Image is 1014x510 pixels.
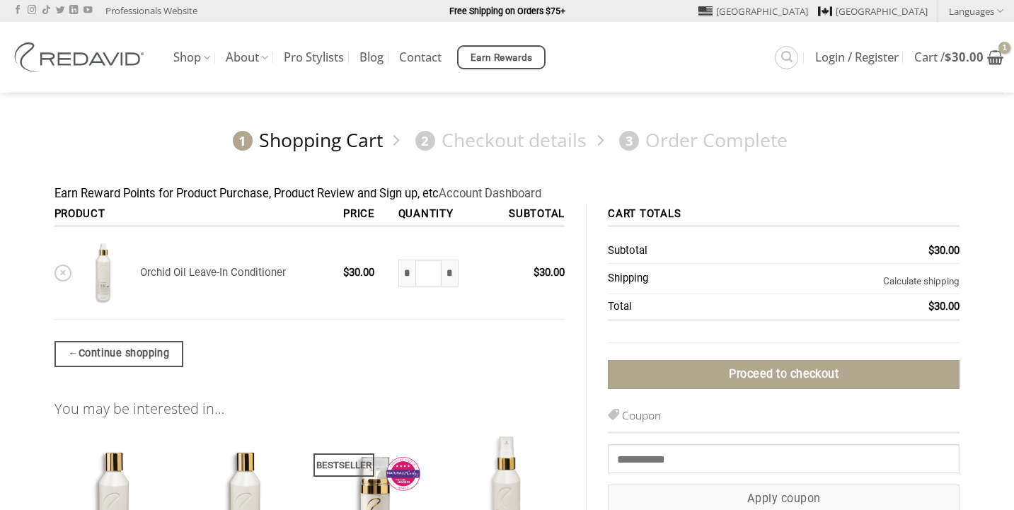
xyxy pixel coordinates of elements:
[76,238,129,308] img: REDAVID Orchid Oil Leave-In Conditioner
[415,131,435,151] span: 2
[608,294,734,320] th: Total
[608,239,734,264] th: Subtotal
[698,1,808,22] a: [GEOGRAPHIC_DATA]
[883,276,960,286] a: Calculate shipping
[945,49,952,65] span: $
[54,400,565,418] h2: You may be interested in…
[69,6,78,16] a: Follow on LinkedIn
[928,300,960,313] bdi: 30.00
[449,6,565,16] strong: Free Shipping on Orders $75+
[284,45,344,70] a: Pro Stylists
[11,42,152,72] img: REDAVID Salon Products | United States
[83,6,92,16] a: Follow on YouTube
[928,244,960,257] bdi: 30.00
[28,6,36,16] a: Follow on Instagram
[914,42,1003,73] a: View cart
[398,260,415,286] input: Reduce quantity of Orchid Oil Leave-In Conditioner
[439,187,541,200] a: Account Dashboard
[457,45,546,69] a: Earn Rewards
[928,244,934,257] span: $
[485,204,565,228] th: Subtotal
[233,131,253,151] span: 1
[928,300,934,313] span: $
[140,266,286,279] a: Orchid Oil Leave-In Conditioner
[775,46,798,69] a: Search
[54,117,960,163] nav: Checkout steps
[815,45,899,70] a: Login / Register
[399,45,442,70] a: Contact
[13,6,22,16] a: Follow on Facebook
[534,266,539,279] span: $
[54,341,183,366] a: Continue shopping
[42,6,50,16] a: Follow on TikTok
[949,1,1003,21] a: Languages
[54,204,338,228] th: Product
[608,407,960,434] h3: Coupon
[393,204,485,228] th: Quantity
[608,204,960,228] th: Cart totals
[68,345,79,361] span: ←
[343,266,374,279] bdi: 30.00
[608,264,734,294] th: Shipping
[945,49,984,65] bdi: 30.00
[409,128,587,153] a: 2Checkout details
[818,1,928,22] a: [GEOGRAPHIC_DATA]
[914,52,984,63] span: Cart /
[226,128,384,153] a: 1Shopping Cart
[415,260,442,286] input: Product quantity
[471,50,533,66] span: Earn Rewards
[54,185,960,204] div: Earn Reward Points for Product Purchase, Product Review and Sign up, etc
[173,44,210,71] a: Shop
[226,44,268,71] a: About
[815,52,899,63] span: Login / Register
[442,260,459,286] input: Increase quantity of Orchid Oil Leave-In Conditioner
[54,265,71,282] a: Remove Orchid Oil Leave-In Conditioner from cart
[534,266,565,279] bdi: 30.00
[343,266,349,279] span: $
[56,6,64,16] a: Follow on Twitter
[608,360,960,389] a: Proceed to checkout
[338,204,393,228] th: Price
[359,45,384,70] a: Blog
